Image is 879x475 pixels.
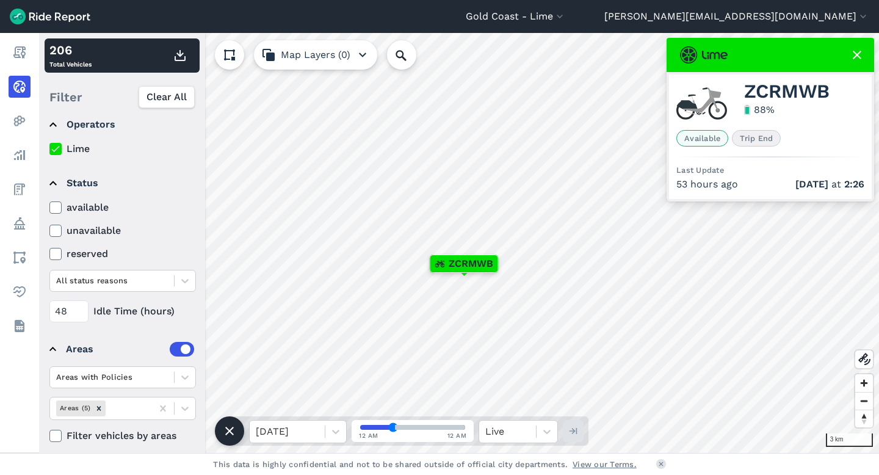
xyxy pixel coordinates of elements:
label: reserved [49,247,196,261]
a: Analyze [9,144,31,166]
input: Search Location or Vehicles [387,40,436,70]
summary: Operators [49,107,194,142]
span: Last Update [676,165,724,175]
div: 206 [49,41,92,59]
button: [PERSON_NAME][EMAIL_ADDRESS][DOMAIN_NAME] [604,9,869,24]
a: Realtime [9,76,31,98]
button: Clear All [139,86,195,108]
span: 12 AM [359,431,378,440]
div: 53 hours ago [676,177,864,192]
div: Areas (5) [56,401,92,416]
canvas: Map [39,33,879,453]
label: available [49,200,196,215]
div: Remove Areas (5) [92,401,106,416]
a: Fees [9,178,31,200]
div: Areas [66,342,194,357]
span: [DATE] [795,178,828,190]
span: 2:26 [844,178,864,190]
button: Reset bearing to north [855,410,873,427]
a: Datasets [9,315,31,337]
label: Lime [49,142,196,156]
span: ZCRMWB [449,256,493,271]
summary: Areas [49,332,194,366]
div: 88 % [754,103,775,117]
a: View our Terms. [573,459,637,470]
span: Trip End [732,130,781,147]
button: Gold Coast - Lime [466,9,566,24]
summary: Status [49,166,194,200]
label: unavailable [49,223,196,238]
img: Ride Report [10,9,90,24]
a: Health [9,281,31,303]
span: at [795,177,864,192]
span: ZCRMWB [744,84,830,99]
button: Zoom out [855,392,873,410]
a: Report [9,42,31,63]
img: Lime [680,46,728,63]
a: Policy [9,212,31,234]
div: Filter [45,78,200,116]
button: Map Layers (0) [254,40,377,70]
a: Areas [9,247,31,269]
a: Heatmaps [9,110,31,132]
div: Idle Time (hours) [49,300,196,322]
span: Clear All [146,90,187,104]
img: Lime ebike [676,87,727,120]
span: 12 AM [447,431,467,440]
label: Filter vehicles by areas [49,429,196,443]
div: Total Vehicles [49,41,92,70]
div: 3 km [826,433,873,447]
span: Available [676,130,728,147]
button: Zoom in [855,374,873,392]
